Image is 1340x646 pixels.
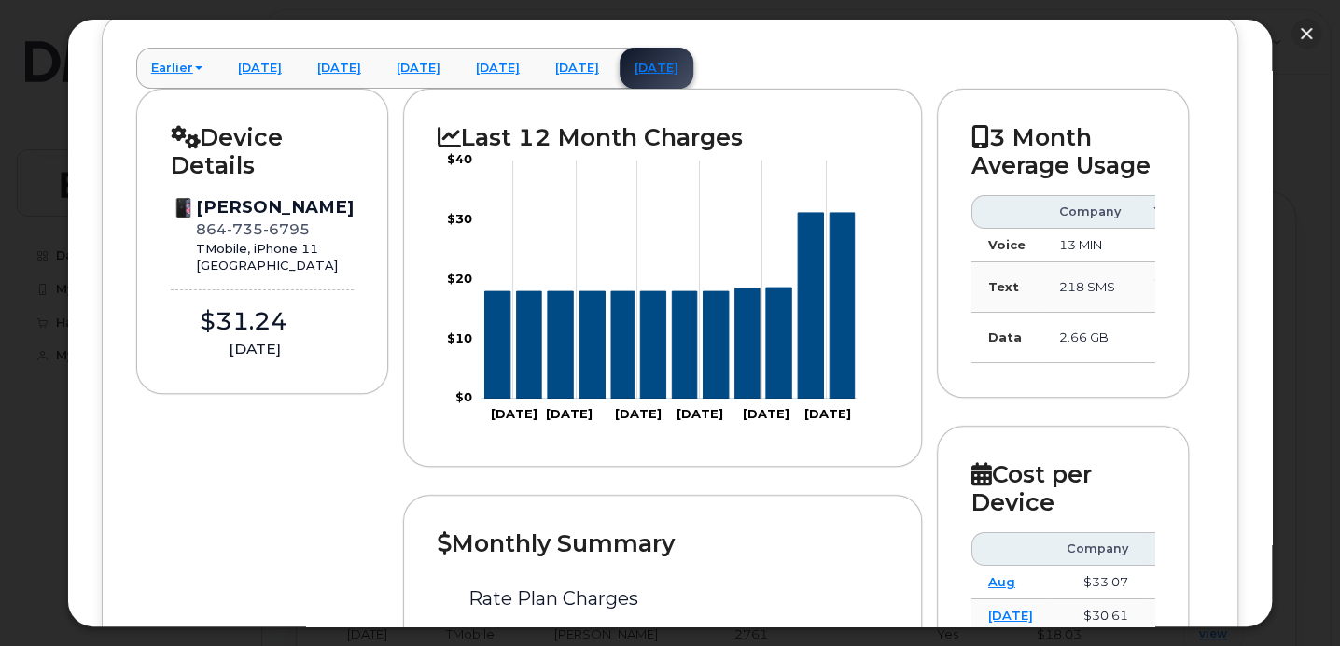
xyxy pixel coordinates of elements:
g: Chart [447,151,858,421]
strong: Data [988,330,1022,344]
th: You [1145,532,1223,566]
tspan: [DATE] [677,406,723,421]
tspan: $10 [447,330,472,345]
tspan: [DATE] [615,406,662,421]
tspan: $0 [455,389,472,404]
td: $18.66 [1145,599,1223,633]
th: Company [1050,532,1145,566]
h3: Rate Plan Charges [468,588,857,609]
h2: Cost per Device [971,460,1154,517]
td: 40 SMS [1138,262,1216,313]
td: $33.07 [1050,566,1145,599]
strong: Text [988,279,1019,294]
g: Series [484,213,854,399]
h2: Monthly Summary [438,529,887,557]
td: 345.19 MB [1138,313,1216,363]
tspan: [DATE] [804,406,851,421]
td: 218 SMS [1042,262,1138,313]
tspan: [DATE] [491,406,537,421]
td: 2.66 GB [1042,313,1138,363]
tspan: $20 [447,271,472,286]
tspan: [DATE] [743,406,789,421]
td: $30.61 [1050,599,1145,633]
tspan: [DATE] [546,406,593,421]
div: [DATE] [171,339,339,359]
iframe: Messenger Launcher [1259,565,1326,632]
a: Aug [988,574,1015,589]
td: $31.24 [1145,566,1223,599]
a: [DATE] [988,608,1033,623]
